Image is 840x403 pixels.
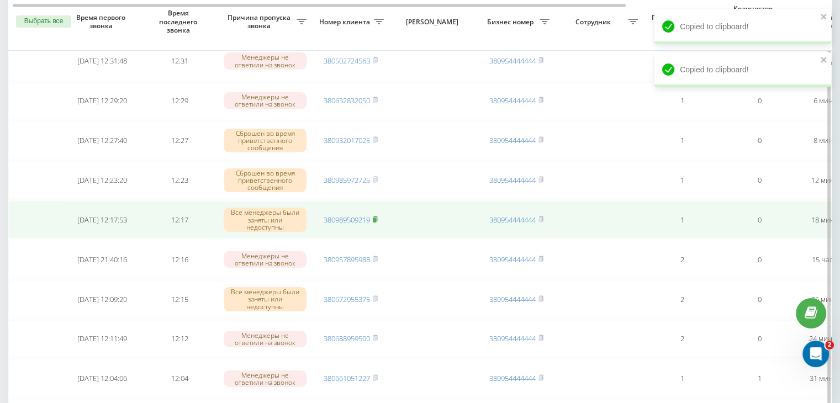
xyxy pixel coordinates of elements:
div: Менеджеры не ответили на звонок [224,251,307,268]
td: 1 [643,161,721,199]
span: Номер клиента [318,18,374,26]
span: Причина пропуска звонка [224,13,297,30]
span: Пропущенных от клиента [649,13,705,30]
a: 380954444444 [489,135,536,145]
a: 380985972725 [324,175,370,185]
td: 1 [643,201,721,238]
a: 380954444444 [489,294,536,304]
span: [PERSON_NAME] [399,18,468,26]
button: Выбрать все [16,15,71,28]
a: 380954444444 [489,215,536,225]
td: 1 [721,360,798,397]
td: [DATE] 12:29:20 [64,82,141,120]
div: Все менеджеры были заняты или недоступны [224,208,307,232]
div: Сброшен во время приветственного сообщения [224,168,307,193]
td: [DATE] 12:27:40 [64,121,141,159]
td: 12:15 [141,280,218,318]
span: Время первого звонка [72,13,132,30]
td: [DATE] 12:11:49 [64,320,141,358]
td: 12:17 [141,201,218,238]
button: close [820,12,828,23]
td: 1 [643,43,721,80]
td: [DATE] 12:23:20 [64,161,141,199]
td: [DATE] 12:09:20 [64,280,141,318]
td: 0 [721,201,798,238]
td: 1 [643,360,721,397]
td: 1 [643,82,721,120]
a: 380632832050 [324,96,370,105]
a: 380502724563 [324,56,370,66]
a: 380954444444 [489,96,536,105]
td: [DATE] 12:17:53 [64,201,141,238]
div: Copied to clipboard! [654,52,831,87]
td: 2 [643,280,721,318]
td: 2 [643,241,721,278]
div: Менеджеры не ответили на звонок [224,52,307,69]
span: Бизнес номер [483,18,540,26]
span: 2 [825,341,834,349]
td: 12:16 [141,241,218,278]
td: 0 [721,241,798,278]
a: 380954444444 [489,254,536,264]
td: 0 [721,280,798,318]
td: [DATE] 12:04:06 [64,360,141,397]
a: 380957895988 [324,254,370,264]
div: Copied to clipboard! [654,9,831,44]
td: 0 [721,320,798,358]
button: close [820,55,828,66]
div: Менеджеры не ответили на звонок [224,331,307,347]
div: Сброшен во время приветственного сообщения [224,129,307,153]
td: 0 [721,161,798,199]
td: 12:27 [141,121,218,159]
a: 380688959500 [324,333,370,343]
td: 0 [721,82,798,120]
td: 12:23 [141,161,218,199]
a: 380661051227 [324,373,370,383]
a: 380954444444 [489,333,536,343]
td: 12:04 [141,360,218,397]
span: Время последнего звонка [150,9,209,35]
div: Менеджеры не ответили на звонок [224,92,307,109]
div: Менеджеры не ответили на звонок [224,370,307,387]
td: 12:31 [141,43,218,80]
a: 380954444444 [489,175,536,185]
td: [DATE] 12:31:48 [64,43,141,80]
td: 2 [643,320,721,358]
td: 12:12 [141,320,218,358]
td: 0 [721,121,798,159]
td: [DATE] 21:40:16 [64,241,141,278]
a: 380954444444 [489,56,536,66]
span: Сотрудник [561,18,628,26]
div: Все менеджеры были заняты или недоступны [224,287,307,311]
td: 12:29 [141,82,218,120]
a: 380932017025 [324,135,370,145]
a: 380954444444 [489,373,536,383]
iframe: Intercom live chat [802,341,829,367]
a: 380989509219 [324,215,370,225]
a: 380672955375 [324,294,370,304]
td: 1 [643,121,721,159]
